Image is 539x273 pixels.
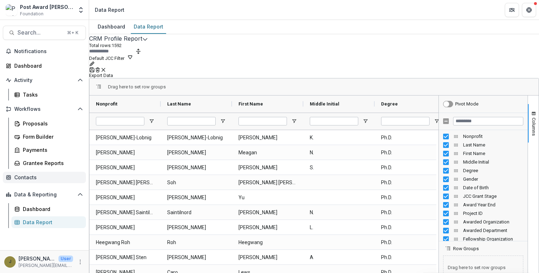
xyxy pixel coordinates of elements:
[95,67,101,73] button: Delete
[96,160,154,175] span: [PERSON_NAME]
[522,3,536,17] button: Get Help
[14,62,80,69] div: Dashboard
[238,205,297,220] span: [PERSON_NAME]
[381,250,440,265] span: Ph.D.
[439,192,528,201] div: JCC Grant Stage Column
[108,84,166,89] div: Row Groups
[167,117,216,125] input: Last Name Filter Input
[463,211,523,216] span: Project ID
[381,205,440,220] span: Ph.D.
[310,220,368,235] span: L.
[439,209,528,218] div: Project ID Column
[19,262,73,269] p: [PERSON_NAME][EMAIL_ADDRESS][PERSON_NAME][DOMAIN_NAME]
[167,235,226,250] span: Roh
[95,21,128,32] div: Dashboard
[11,118,86,129] a: Proposals
[439,175,528,184] div: Gender Column
[455,101,478,107] div: Pivot Mode
[531,118,537,136] span: Columns
[463,236,523,242] span: Fellowship Organization
[167,175,226,190] span: Soh
[238,235,297,250] span: Heegwang
[238,220,297,235] span: [PERSON_NAME]
[310,145,368,160] span: N.
[96,117,144,125] input: Nonprofit Filter Input
[3,74,86,86] button: Open Activity
[131,21,166,32] div: Data Report
[96,205,154,220] span: [PERSON_NAME] Saintilnord
[381,101,398,107] span: Degree
[381,190,440,205] span: Ph.D.
[453,117,523,125] input: Filter Columns Input
[220,118,226,124] button: Open Filter Menu
[381,145,440,160] span: Ph.D.
[310,160,368,175] span: S.
[11,144,86,156] a: Payments
[167,220,226,235] span: [PERSON_NAME]
[505,3,519,17] button: Partners
[439,235,528,243] div: Fellowship Organization Column
[3,103,86,115] button: Open Workflows
[92,5,127,15] nav: breadcrumb
[23,133,80,140] div: Form Builder
[167,130,226,145] span: [PERSON_NAME]-Lobnig
[23,91,80,98] div: Tasks
[66,29,80,37] div: ⌘ + K
[23,146,80,154] div: Payments
[89,54,133,61] button: Default JCC Filter
[20,11,43,17] span: Foundation
[238,175,297,190] span: [PERSON_NAME] [PERSON_NAME]
[291,118,297,124] button: Open Filter Menu
[238,101,263,107] span: First Name
[381,117,430,125] input: Degree Filter Input
[23,205,80,213] div: Dashboard
[135,48,141,54] button: Toggle auto height
[463,219,523,225] span: Awarded Organization
[17,29,63,36] span: Search...
[463,228,523,233] span: Awarded Department
[463,176,523,182] span: Gender
[439,184,528,192] div: Date of Birth Column
[310,101,339,107] span: Middle Initial
[11,131,86,143] a: Form Builder
[381,175,440,190] span: Ph.D.
[89,56,124,61] span: Default JCC Filter
[23,218,80,226] div: Data Report
[20,3,73,11] div: Post Award [PERSON_NAME] Childs Memorial Fund
[310,205,368,220] span: N.
[3,189,86,200] button: Open Data & Reporting
[108,84,166,89] span: Drag here to set row groups
[23,120,80,127] div: Proposals
[167,250,226,265] span: [PERSON_NAME]
[167,145,226,160] span: [PERSON_NAME]
[23,159,80,167] div: Grantee Reports
[463,159,523,165] span: Middle Initial
[238,250,297,265] span: [PERSON_NAME]
[19,255,56,262] p: [PERSON_NAME]
[95,6,124,14] div: Data Report
[96,175,154,190] span: [PERSON_NAME] [PERSON_NAME]
[58,256,73,262] p: User
[439,158,528,166] div: Middle Initial Column
[463,202,523,207] span: Award Year End
[6,4,17,16] img: Post Award Jane Coffin Childs Memorial Fund
[11,157,86,169] a: Grantee Reports
[439,218,528,226] div: Awarded Organization Column
[3,26,86,40] button: Search...
[381,220,440,235] span: Ph.D.
[89,73,113,78] button: Export Data
[238,145,297,160] span: Meagan
[453,246,479,251] span: Row Groups
[167,160,226,175] span: [PERSON_NAME]
[310,130,368,145] span: K.
[14,48,83,55] span: Notifications
[167,190,226,205] span: [PERSON_NAME]
[101,67,106,73] button: default
[238,130,297,145] span: [PERSON_NAME]
[463,168,523,173] span: Degree
[363,118,368,124] button: Open Filter Menu
[9,259,11,264] div: Jamie
[238,117,287,125] input: First Name Filter Input
[142,34,148,43] button: Edit selected report
[167,205,226,220] span: Saintilnord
